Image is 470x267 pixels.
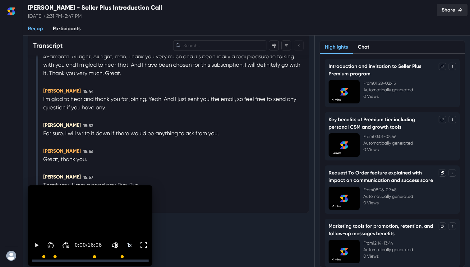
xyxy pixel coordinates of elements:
[353,41,374,54] button: Chat
[329,150,344,156] span: ~3 mins
[329,116,436,131] p: Key benefits of Premium tier including personal CSM and growth tools
[363,140,456,146] p: Automatically generated
[72,181,118,189] p: Have a good day.
[439,222,446,230] button: Copy Highlight Link
[83,148,94,155] p: 15:56
[5,5,17,17] button: Home
[329,169,436,184] p: Request To Order feature explained with impact on communication and success score
[173,41,266,50] input: Search the transcription
[329,222,436,237] p: Marketing tools for promotion, retention, and follow-up messages benefits
[43,52,72,60] p: 49amonth.
[281,41,291,50] button: Filter
[449,116,456,123] button: Toggle Menu
[449,63,456,70] button: Toggle Menu
[329,203,343,209] span: ~1 mins
[439,169,446,177] button: Copy Highlight Link
[329,97,343,103] span: ~1 mins
[83,122,93,129] p: 15:52
[329,187,360,210] img: Highlight Thumbnail
[65,129,219,137] p: I will write it down if there would be anything to ask from you.
[329,80,360,103] img: Highlight Thumbnail
[437,4,468,16] button: Share
[329,240,360,263] img: Highlight Thumbnail
[72,52,93,60] p: All right.
[43,95,296,112] p: And I just sent you the email, so feel free to send any question if you have any.
[93,52,128,60] p: All right, man.
[363,246,456,253] p: Automatically generated
[449,169,456,177] button: Toggle Menu
[83,88,94,95] p: 15:44
[5,250,18,262] button: User menu
[439,63,446,70] button: Copy Highlight Link
[329,257,343,263] span: ~1 mins
[269,41,279,50] button: Filter
[83,174,93,181] p: 15:57
[363,253,456,260] p: 0 Views
[43,155,87,163] p: Great, thank you.
[439,116,446,123] button: Copy Highlight Link
[118,181,129,189] p: Bye.
[28,12,162,20] p: [DATE] • 2:31 PM - 2:47 PM
[43,95,149,103] p: I'm glad to hear and thank you for joining.
[28,4,162,11] h2: [PERSON_NAME] - Seller Plus Introduction Call
[329,63,436,78] p: Introduction and invitation to Seller Plus Premium program
[363,193,456,200] p: Automatically generated
[363,200,456,206] p: 0 Views
[43,181,72,189] p: Thank you.
[43,147,81,155] p: [PERSON_NAME]
[131,60,245,69] p: And I have been chosen for this subscription.
[449,222,456,230] button: Toggle Menu
[363,240,456,246] p: From 12:14 - 13:44
[363,87,456,93] p: Automatically generated
[43,173,81,181] p: [PERSON_NAME]
[149,95,164,103] p: Yeah.
[43,87,81,95] p: [PERSON_NAME]
[33,42,63,49] h3: Transcript
[49,69,105,77] p: Thank you very much.
[43,129,65,137] p: For sure.
[23,22,48,36] a: Recap
[43,52,294,69] p: Thank you very much and it's been really a real pleasure to talking with you and I'm glad to hear...
[320,41,353,54] button: Highlights
[329,133,360,157] img: Highlight Thumbnail
[363,187,456,193] p: From 08:26 - 09:48
[43,60,300,77] p: I will definitely go with it.
[129,181,140,189] p: Bye.
[105,69,121,77] p: Great.
[48,22,85,36] a: Participants
[363,93,456,100] p: 0 Views
[363,146,456,153] p: 0 Views
[294,41,304,50] button: Reset Filters
[43,122,81,129] p: [PERSON_NAME]
[363,80,456,87] p: From 01:28 - 02:43
[363,133,456,140] p: From 03:01 - 05:46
